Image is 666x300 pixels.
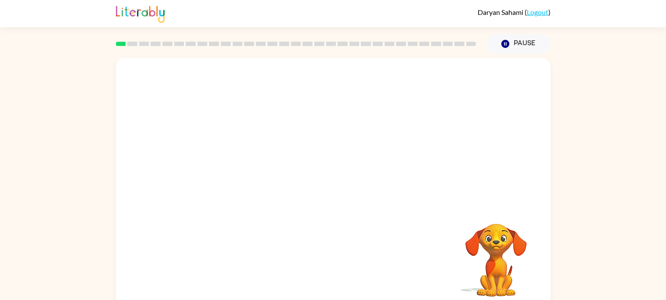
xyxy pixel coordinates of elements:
[478,8,551,16] div: ( )
[527,8,548,16] a: Logout
[116,4,165,23] img: Literably
[452,210,540,298] video: Your browser must support playing .mp4 files to use Literably. Please try using another browser.
[487,34,551,54] button: Pause
[478,8,525,16] span: Daryan Sahami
